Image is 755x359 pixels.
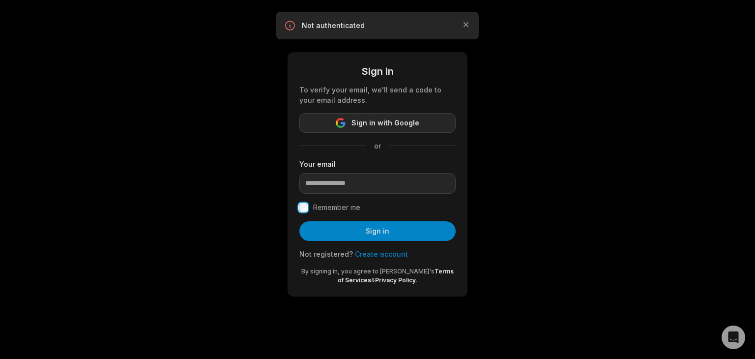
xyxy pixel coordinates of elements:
[366,141,389,151] span: or
[371,276,375,284] span: &
[301,268,435,275] span: By signing in, you agree to [PERSON_NAME]'s
[299,113,456,133] button: Sign in with Google
[299,85,456,105] div: To verify your email, we'll send a code to your email address.
[338,268,454,284] a: Terms of Services
[299,159,456,169] label: Your email
[299,250,353,258] span: Not registered?
[722,326,745,349] div: Open Intercom Messenger
[313,202,360,213] label: Remember me
[299,221,456,241] button: Sign in
[299,64,456,79] div: Sign in
[355,250,408,258] a: Create account
[351,117,419,129] span: Sign in with Google
[416,276,417,284] span: .
[302,21,453,30] p: Not authenticated
[375,276,416,284] a: Privacy Policy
